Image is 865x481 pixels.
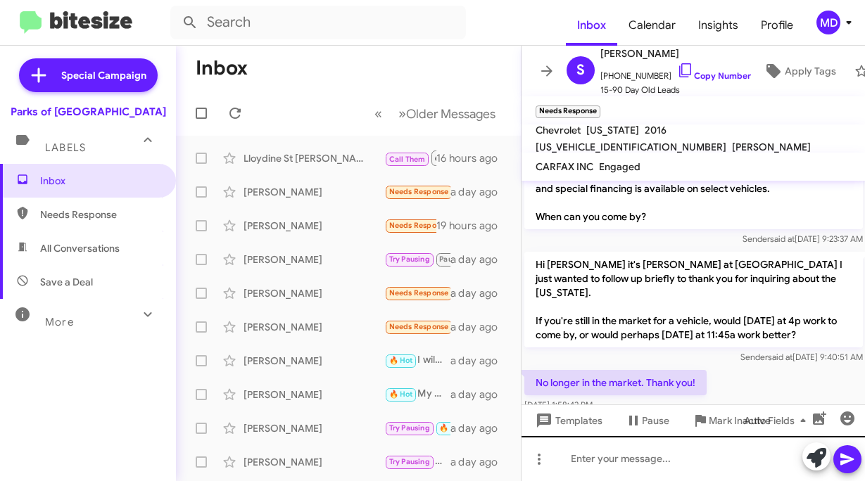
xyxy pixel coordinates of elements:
p: No longer in the market. Thank you! [524,370,707,395]
div: No longer in the market. Thank you! [384,184,450,200]
span: said at [767,352,792,362]
div: The first week in October [384,251,450,267]
span: Apply Tags [785,58,836,84]
span: Engaged [599,160,640,173]
span: Templates [533,408,602,433]
button: MD [804,11,850,34]
div: a day ago [450,185,510,199]
a: Profile [750,5,804,46]
div: MD [816,11,840,34]
span: [PHONE_NUMBER] [600,62,751,83]
button: Mark Inactive [681,408,782,433]
span: Labels [45,141,86,154]
div: a day ago [450,354,510,368]
div: [PERSON_NAME] [244,354,384,368]
input: Search [170,6,466,39]
span: Call Them [389,155,426,164]
div: 16 hours ago [436,151,510,165]
span: Auto Fields [744,408,812,433]
div: a day ago [450,421,510,435]
span: Try Pausing [389,255,430,264]
div: a day ago [450,455,510,469]
div: Parks of [GEOGRAPHIC_DATA] [11,105,166,119]
span: Paused [439,255,465,264]
div: [PERSON_NAME] [244,252,384,267]
span: 🔥 Hot [389,390,413,399]
div: I will get with my team to confirm details on that! [384,352,450,368]
span: Special Campaign [61,68,146,82]
span: 15-90 Day Old Leads [600,83,751,97]
span: 🔥 Hot [389,356,413,365]
h1: Inbox [196,57,248,79]
div: [PERSON_NAME] [244,387,384,402]
span: » [398,105,406,122]
div: I strongly recommend that your organization adopt a more streamlined and coordinated approach to ... [384,217,436,233]
div: I like this cnvertible but your price is way to high [384,319,450,335]
a: Calendar [617,5,687,46]
span: Sender [DATE] 9:23:37 AM [742,233,862,244]
div: my pleasure [384,420,450,436]
div: a day ago [450,387,510,402]
span: Needs Response [40,207,160,222]
span: Needs Response [389,221,449,230]
span: Sender [DATE] 9:40:51 AM [740,352,862,362]
span: 🔥 Hot [439,423,463,432]
button: Previous [366,99,391,128]
span: [US_VEHICLE_IDENTIFICATION_NUMBER] [536,141,726,153]
a: Copy Number [677,70,751,81]
span: Chevrolet [536,124,581,136]
span: Mark Inactive [709,408,771,433]
span: Older Messages [406,106,495,122]
div: [PERSON_NAME] [244,219,384,233]
small: Needs Response [536,105,600,118]
span: Try Pausing [389,457,430,466]
button: Auto Fields [733,408,823,433]
span: said at [769,233,794,244]
button: Apply Tags [751,58,847,84]
span: Needs Response [389,322,449,331]
span: [PERSON_NAME] [732,141,811,153]
div: a day ago [450,286,510,300]
a: Special Campaign [19,58,158,92]
nav: Page navigation example [367,99,504,128]
button: Pause [614,408,681,433]
span: [PERSON_NAME] [600,45,751,62]
div: [PERSON_NAME] [244,286,384,300]
span: More [45,316,74,328]
div: 19 hours ago [436,219,510,233]
button: Next [390,99,504,128]
div: [PERSON_NAME] [244,320,384,334]
div: [PERSON_NAME] [244,455,384,469]
button: Templates [522,408,614,433]
div: [PERSON_NAME] [244,185,384,199]
p: Hi [PERSON_NAME] it's [PERSON_NAME] at [GEOGRAPHIC_DATA] I just wanted to follow up briefly to th... [524,252,863,347]
a: Insights [687,5,750,46]
div: My manager will be touch if theres anything we can do. [384,386,450,402]
span: [US_STATE] [586,124,639,136]
span: Save a Deal [40,275,93,289]
span: S [576,59,585,82]
span: Try Pausing [389,423,430,432]
span: « [374,105,382,122]
span: Needs Response [389,187,449,196]
div: Inbound Call [384,149,436,167]
span: [DATE] 1:58:42 PM [524,399,593,410]
span: All Conversations [40,241,120,255]
span: 2016 [645,124,667,136]
div: What car is this about? [384,285,450,301]
a: Inbox [566,5,617,46]
span: CARFAX INC [536,160,593,173]
span: Pause [642,408,669,433]
div: a day ago [450,252,510,267]
div: Lloydine St [PERSON_NAME] [244,151,384,165]
div: [PERSON_NAME] [244,421,384,435]
div: understood, thanks again [384,454,450,470]
span: Needs Response [389,288,449,297]
span: Inbox [40,174,160,188]
div: a day ago [450,320,510,334]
